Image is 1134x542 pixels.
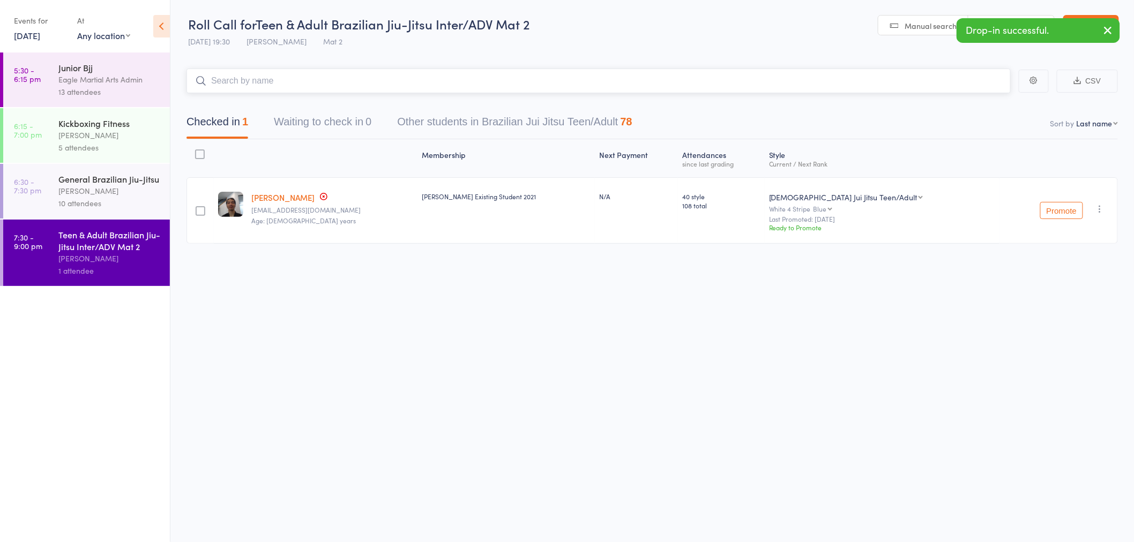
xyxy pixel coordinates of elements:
[14,12,66,29] div: Events for
[1057,70,1118,93] button: CSV
[1040,202,1083,219] button: Promote
[58,197,161,209] div: 10 attendees
[814,205,827,212] div: Blue
[14,177,41,194] time: 6:30 - 7:30 pm
[58,62,161,73] div: Junior Bjj
[252,192,315,203] a: [PERSON_NAME]
[3,220,170,286] a: 7:30 -9:00 pmTeen & Adult Brazilian Jiu-Jitsu Inter/ADV Mat 2[PERSON_NAME]1 attendee
[218,192,243,217] img: image1677277637.png
[769,223,995,232] div: Ready to Promote
[769,160,995,167] div: Current / Next Rank
[58,73,161,86] div: Eagle Martial Arts Admin
[274,110,371,139] button: Waiting to check in0
[621,116,632,127] div: 78
[188,15,256,33] span: Roll Call for
[252,206,414,214] small: xandersoh@gmail.com
[678,144,765,172] div: Atten­dances
[1050,118,1075,129] label: Sort by
[58,252,161,265] div: [PERSON_NAME]
[186,69,1011,93] input: Search by name
[58,141,161,154] div: 5 attendees
[397,110,632,139] button: Other students in Brazilian Jui Jitsu Teen/Adult78
[14,122,42,139] time: 6:15 - 7:00 pm
[77,12,130,29] div: At
[682,160,760,167] div: since last grading
[422,192,591,201] div: [PERSON_NAME] Existing Student 2021
[3,52,170,107] a: 5:30 -6:15 pmJunior BjjEagle Martial Arts Admin13 attendees
[247,36,307,47] span: [PERSON_NAME]
[905,20,957,31] span: Manual search
[3,108,170,163] a: 6:15 -7:00 pmKickboxing Fitness[PERSON_NAME]5 attendees
[769,192,917,202] div: [DEMOGRAPHIC_DATA] Jui Jitsu Teen/Adult
[682,201,760,210] span: 108 total
[765,144,999,172] div: Style
[3,164,170,219] a: 6:30 -7:30 pmGeneral Brazilian Jiu-Jitsu[PERSON_NAME]10 attendees
[186,110,248,139] button: Checked in1
[14,66,41,83] time: 5:30 - 6:15 pm
[58,185,161,197] div: [PERSON_NAME]
[1063,15,1119,36] a: Exit roll call
[595,144,678,172] div: Next Payment
[769,205,995,212] div: White 4 Stripe
[58,117,161,129] div: Kickboxing Fitness
[1077,118,1113,129] div: Last name
[242,116,248,127] div: 1
[256,15,530,33] span: Teen & Adult Brazilian Jiu-Jitsu Inter/ADV Mat 2
[365,116,371,127] div: 0
[252,216,356,225] span: Age: [DEMOGRAPHIC_DATA] years
[14,233,42,250] time: 7:30 - 9:00 pm
[14,29,40,41] a: [DATE]
[58,129,161,141] div: [PERSON_NAME]
[58,229,161,252] div: Teen & Adult Brazilian Jiu-Jitsu Inter/ADV Mat 2
[77,29,130,41] div: Any location
[188,36,230,47] span: [DATE] 19:30
[58,173,161,185] div: General Brazilian Jiu-Jitsu
[769,215,995,223] small: Last Promoted: [DATE]
[682,192,760,201] span: 40 style
[418,144,595,172] div: Membership
[58,265,161,277] div: 1 attendee
[323,36,342,47] span: Mat 2
[599,192,674,201] div: N/A
[58,86,161,98] div: 13 attendees
[957,18,1120,43] div: Drop-in successful.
